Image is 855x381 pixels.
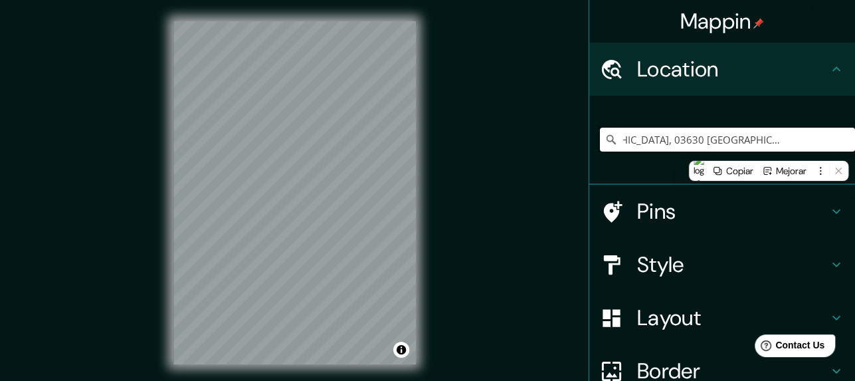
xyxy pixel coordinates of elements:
[637,305,828,331] h4: Layout
[173,21,416,364] canvas: Map
[637,198,828,225] h4: Pins
[637,251,828,278] h4: Style
[589,185,855,238] div: Pins
[589,291,855,344] div: Layout
[393,342,409,358] button: Toggle attribution
[680,8,765,35] h4: Mappin
[753,18,764,29] img: pin-icon.png
[589,43,855,96] div: Location
[589,238,855,291] div: Style
[600,128,855,152] input: Pick your city or area
[737,329,840,366] iframe: Help widget launcher
[637,56,828,82] h4: Location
